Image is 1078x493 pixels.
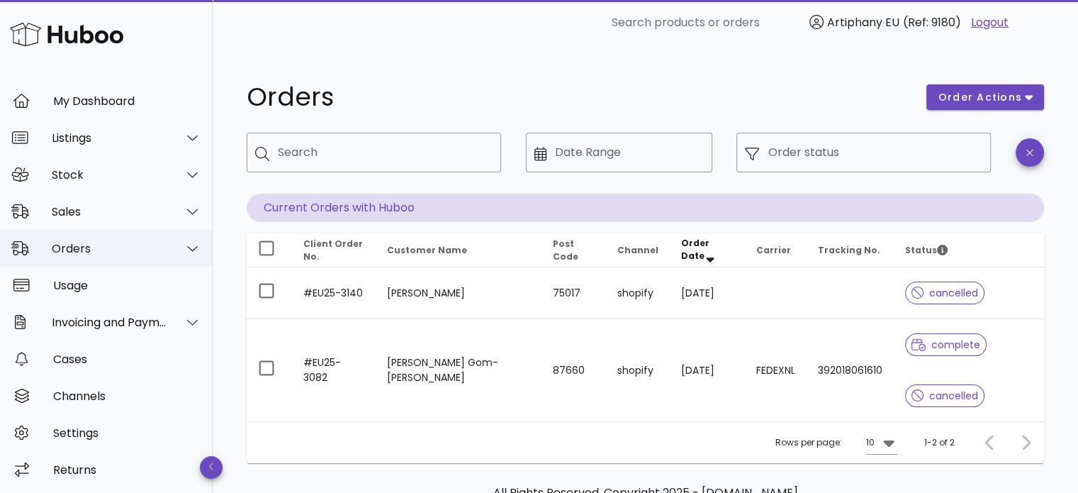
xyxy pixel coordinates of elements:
th: Carrier [745,233,807,267]
td: [PERSON_NAME] [376,267,541,319]
div: Orders [52,242,167,255]
td: 87660 [541,319,606,421]
div: Returns [53,463,201,477]
td: shopify [605,267,669,319]
span: Channel [617,244,658,256]
span: Carrier [756,244,791,256]
a: Logout [971,14,1009,31]
p: Current Orders with Huboo [247,194,1044,222]
span: order actions [938,90,1023,105]
h1: Orders [247,84,909,110]
td: [DATE] [669,319,744,421]
td: FEDEXNL [745,319,807,421]
div: Settings [53,426,201,440]
span: Artiphany EU [827,14,899,31]
th: Post Code [541,233,606,267]
button: order actions [926,84,1044,110]
span: cancelled [911,391,979,401]
div: Invoicing and Payments [52,316,167,329]
div: Cases [53,353,201,366]
span: Client Order No. [303,238,363,262]
div: 10Rows per page: [866,431,897,454]
div: Channels [53,389,201,403]
div: Listings [52,131,167,145]
div: 10 [866,436,875,449]
span: Tracking No. [818,244,880,256]
span: Customer Name [387,244,467,256]
th: Client Order No. [292,233,376,267]
td: shopify [605,319,669,421]
span: cancelled [911,288,979,298]
th: Status [894,233,1044,267]
td: 75017 [541,267,606,319]
div: Rows per page: [775,422,897,463]
td: 392018061610 [807,319,894,421]
div: 1-2 of 2 [924,436,955,449]
td: [DATE] [669,267,744,319]
td: #EU25-3082 [292,319,376,421]
div: Stock [52,168,167,182]
th: Customer Name [376,233,541,267]
div: My Dashboard [53,94,201,108]
div: Sales [52,205,167,218]
div: Usage [53,279,201,292]
th: Tracking No. [807,233,894,267]
td: #EU25-3140 [292,267,376,319]
th: Channel [605,233,669,267]
td: [PERSON_NAME] Gom-[PERSON_NAME] [376,319,541,421]
span: Post Code [553,238,578,262]
span: Status [905,244,948,256]
span: Order Date [680,237,709,262]
span: (Ref: 9180) [903,14,961,31]
img: Huboo Logo [10,19,123,50]
th: Order Date: Sorted descending. Activate to remove sorting. [669,233,744,267]
span: complete [911,340,980,350]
